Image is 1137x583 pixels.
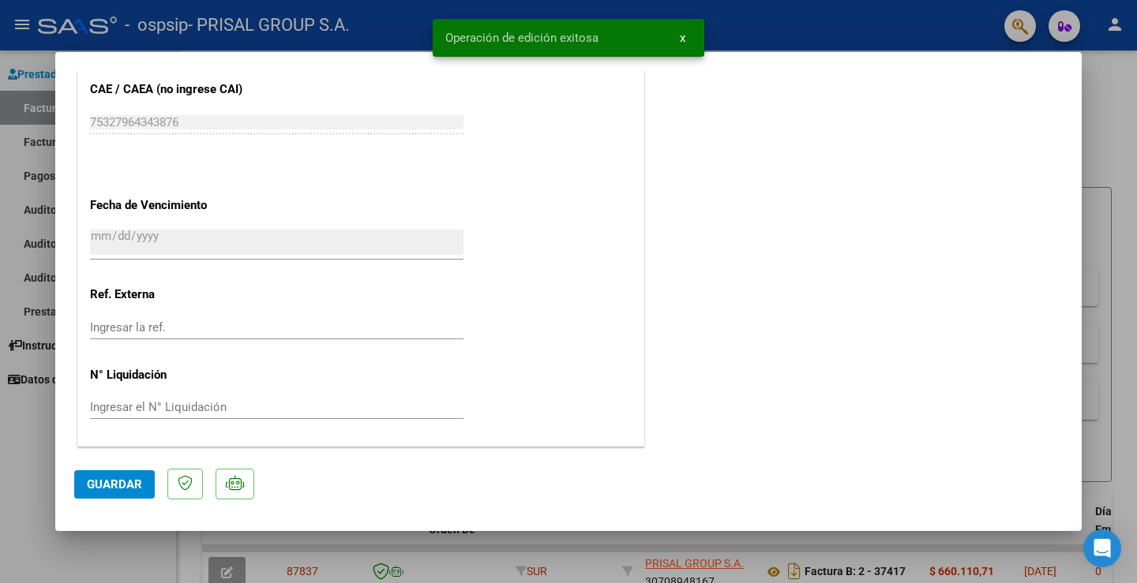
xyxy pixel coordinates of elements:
[90,286,253,304] p: Ref. Externa
[90,80,253,99] p: CAE / CAEA (no ingrese CAI)
[680,31,685,45] span: x
[667,24,698,52] button: x
[90,366,253,384] p: N° Liquidación
[87,477,142,491] span: Guardar
[90,196,253,215] p: Fecha de Vencimiento
[74,470,155,499] button: Guardar
[1083,529,1121,567] div: Open Intercom Messenger
[445,30,599,46] span: Operación de edición exitosa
